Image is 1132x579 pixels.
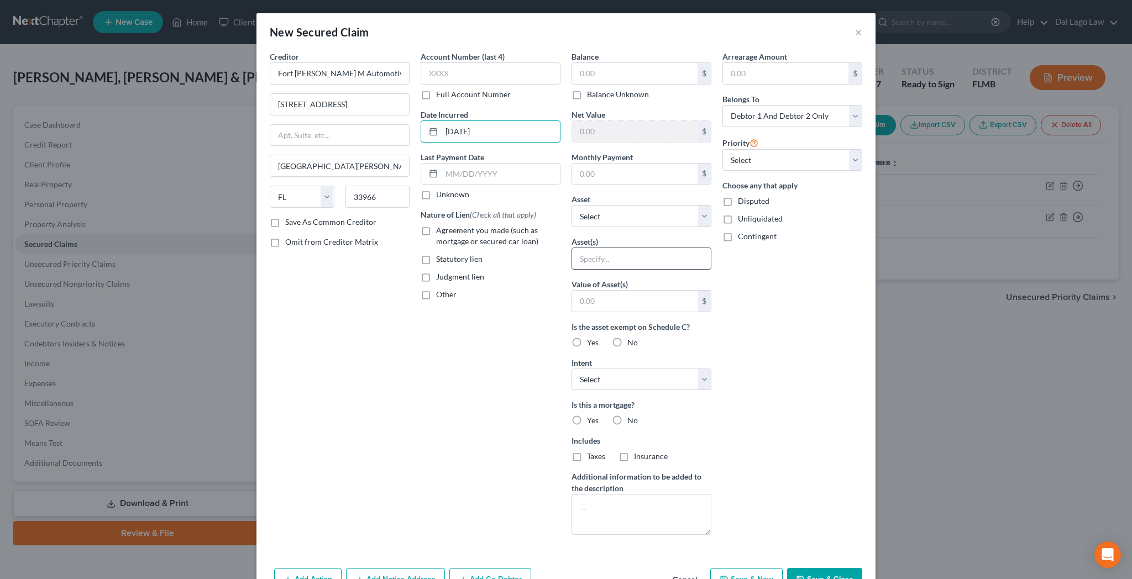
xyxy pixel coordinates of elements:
label: Priority [722,136,758,149]
input: 0.00 [572,121,698,142]
span: Asset [572,194,590,204]
span: Yes [587,415,599,425]
span: Statutory lien [436,254,483,264]
input: Apt, Suite, etc... [270,125,409,146]
input: Specify... [572,248,711,269]
label: Intent [572,357,592,369]
label: Account Number (last 4) [421,51,505,62]
div: $ [698,63,711,84]
span: Belongs To [722,94,759,104]
div: $ [848,63,862,84]
input: Enter zip... [345,186,410,208]
input: Enter address... [270,94,409,115]
label: Value of Asset(s) [572,278,628,290]
label: Is the asset exempt on Schedule C? [572,321,711,333]
input: Enter city... [270,155,409,176]
div: $ [698,121,711,142]
span: No [627,415,638,425]
span: Disputed [738,196,769,206]
label: Choose any that apply [722,180,862,191]
span: Other [436,289,457,299]
label: Nature of Lien [421,209,536,220]
button: × [855,25,862,39]
div: New Secured Claim [270,24,369,40]
label: Balance Unknown [587,89,649,100]
label: Includes [572,435,711,446]
label: Arrearage Amount [722,51,787,62]
input: 0.00 [572,63,698,84]
div: $ [698,291,711,312]
span: Unliquidated [738,214,783,223]
input: MM/DD/YYYY [442,121,560,142]
label: Date Incurred [421,109,468,120]
span: (Check all that apply) [470,210,536,219]
span: Taxes [587,451,605,461]
label: Balance [572,51,599,62]
label: Asset(s) [572,236,598,248]
label: Net Value [572,109,605,120]
label: Monthly Payment [572,151,633,163]
span: No [627,338,638,347]
input: Search creditor by name... [270,62,410,85]
input: MM/DD/YYYY [442,164,560,185]
label: Save As Common Creditor [285,217,376,228]
span: Omit from Creditor Matrix [285,237,378,246]
input: 0.00 [572,164,698,185]
label: Full Account Number [436,89,511,100]
label: Additional information to be added to the description [572,471,711,494]
input: 0.00 [723,63,848,84]
span: Agreement you made (such as mortgage or secured car loan) [436,225,538,246]
span: Insurance [634,451,668,461]
input: XXXX [421,62,560,85]
div: Open Intercom Messenger [1094,541,1121,568]
label: Unknown [436,189,469,200]
label: Is this a mortgage? [572,399,711,410]
span: Creditor [270,52,299,61]
div: $ [698,164,711,185]
span: Yes [587,338,599,347]
label: Last Payment Date [421,151,484,163]
input: 0.00 [572,291,698,312]
span: Judgment lien [436,272,484,281]
span: Contingent [738,231,777,241]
